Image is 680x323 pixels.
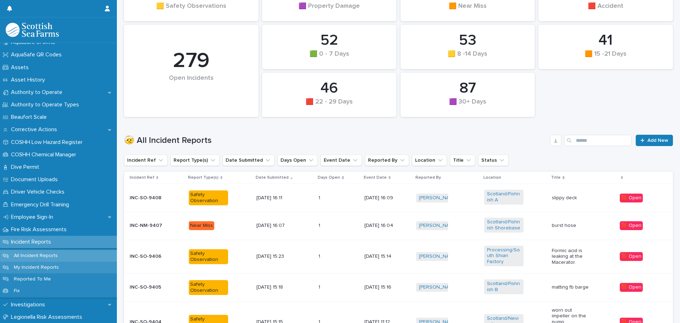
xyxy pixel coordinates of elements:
[415,174,441,182] p: Reported By
[487,247,521,265] a: Processing/South Shian Factory
[620,283,643,292] div: 🟥 Open
[274,50,385,65] div: 🟩 0 - 7 Days
[450,155,475,166] button: Title
[274,79,385,97] div: 46
[364,284,404,290] p: [DATE] 15:16
[419,254,458,260] a: [PERSON_NAME]
[274,2,385,17] div: 🟪 Property Damage
[365,155,409,166] button: Reported By
[8,253,63,259] p: All Incident Reports
[318,252,322,260] p: 1
[130,254,169,260] p: INC-SO-9406
[6,23,59,37] img: bPIBxiqnSb2ggTQWdOVV
[318,283,322,290] p: 1
[8,288,25,294] p: Fix
[552,223,591,229] p: burst hose
[170,155,220,166] button: Report Type(s)
[364,223,404,229] p: [DATE] 16:04
[620,221,643,230] div: 🟥 Open
[8,176,63,183] p: Document Uploads
[413,50,523,65] div: 🟨 8 -14 Days
[419,284,458,290] a: [PERSON_NAME]
[478,155,509,166] button: Status
[8,51,67,58] p: AquaSafe QR Codes
[487,191,521,203] a: Scotland/Fishnish A
[124,212,673,240] tr: INC-NM-9407Near Miss[DATE] 16:0711 [DATE] 16:04[PERSON_NAME] Scotland/Fishnish Shorebase burst ho...
[274,32,385,49] div: 52
[8,151,82,158] p: COSHH Chemical Manager
[8,64,34,71] p: Assets
[189,249,228,264] div: Safety Observation
[620,252,643,261] div: 🟥 Open
[8,114,52,121] p: Beaufort Scale
[552,248,591,266] p: Formic acid is leaking at the Macerator.
[8,39,61,46] p: AquaSafe eForms
[647,138,668,143] span: Add New
[130,195,169,201] p: INC-SO-9408
[413,79,523,97] div: 87
[487,281,521,293] a: Scotland/Fishnish B
[550,2,661,17] div: 🟥 Accident
[419,223,458,229] a: [PERSON_NAME]
[318,194,322,201] p: 1
[551,174,561,182] p: Title
[321,155,362,166] button: Event Date
[124,184,673,212] tr: INC-SO-9408Safety Observation[DATE] 16:1111 [DATE] 16:09[PERSON_NAME] Scotland/Fishnish A slippy ...
[189,190,228,205] div: Safety Observation
[318,221,322,229] p: 1
[188,174,219,182] p: Report Type(s)
[256,223,296,229] p: [DATE] 16:07
[487,219,521,231] a: Scotland/Fishnish Shorebase
[564,135,631,146] input: Search
[8,226,72,233] p: Fire Risk Assessments
[550,50,661,65] div: 🟧 15 -21 Days
[124,240,673,273] tr: INC-SO-9406Safety Observation[DATE] 15:2311 [DATE] 15:14[PERSON_NAME] Processing/South Shian Fact...
[136,74,246,97] div: Open Incidents
[8,189,70,195] p: Driver Vehicle Checks
[8,77,51,83] p: Asset History
[256,174,289,182] p: Date Submitted
[413,2,523,17] div: 🟧 Near Miss
[8,139,88,146] p: COSHH Low Hazard Register
[130,223,169,229] p: INC-NM-9407
[412,155,447,166] button: Location
[136,48,246,74] div: 279
[222,155,274,166] button: Date Submitted
[318,174,340,182] p: Days Open
[256,195,296,201] p: [DATE] 16:11
[8,101,85,108] p: Authority to Operate Types
[8,126,63,133] p: Corrective Actions
[124,273,673,301] tr: INC-SO-9405Safety Observation[DATE] 15:1811 [DATE] 15:16[PERSON_NAME] Scotland/Fishnish B matting...
[124,155,168,166] button: Incident Ref
[364,195,404,201] p: [DATE] 16:09
[256,254,296,260] p: [DATE] 15:23
[552,195,591,201] p: slippy deck
[189,280,228,295] div: Safety Observation
[8,201,75,208] p: Emergency Drill Training
[8,301,51,308] p: Investigations
[364,174,387,182] p: Event Date
[130,174,154,182] p: Incident Ref
[8,214,59,221] p: Employee Sign-In
[136,2,246,17] div: 🟨 Safety Observations
[189,221,214,230] div: Near Miss
[620,194,643,202] div: 🟥 Open
[419,195,458,201] a: [PERSON_NAME]
[413,32,523,49] div: 53
[124,135,547,146] h1: 🤕 All Incident Reports
[8,164,45,171] p: Dive Permit
[550,32,661,49] div: 41
[8,89,68,96] p: Authority to Operate
[274,98,385,113] div: 🟥 22 - 29 Days
[636,135,673,146] a: Add New
[413,98,523,113] div: 🟪 30+ Days
[483,174,501,182] p: Location
[8,314,88,321] p: Legionella Risk Assessments
[552,284,591,290] p: matting fb barge
[8,264,64,271] p: My Incident Reports
[8,276,57,282] p: Reported To Me
[256,284,296,290] p: [DATE] 15:18
[277,155,318,166] button: Days Open
[364,254,404,260] p: [DATE] 15:14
